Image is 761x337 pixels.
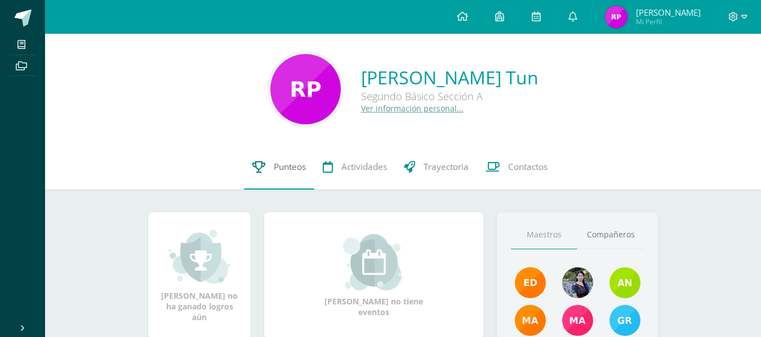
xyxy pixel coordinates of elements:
[395,145,477,190] a: Trayectoria
[609,267,640,298] img: e6b27947fbea61806f2b198ab17e5dde.png
[424,161,469,173] span: Trayectoria
[636,7,701,18] span: [PERSON_NAME]
[562,305,593,336] img: 7766054b1332a6085c7723d22614d631.png
[343,234,404,290] img: event_small.png
[511,221,577,249] a: Maestros
[159,228,239,322] div: [PERSON_NAME] no ha ganado logros aún
[515,305,546,336] img: 560278503d4ca08c21e9c7cd40ba0529.png
[515,267,546,298] img: f40e456500941b1b33f0807dd74ea5cf.png
[318,234,430,317] div: [PERSON_NAME] no tiene eventos
[270,54,341,124] img: f750a50862634e744004a5f7dd2a9141.png
[636,17,701,26] span: Mi Perfil
[341,161,387,173] span: Actividades
[361,65,539,89] a: [PERSON_NAME] Tun
[361,103,464,114] a: Ver información personal...
[477,145,556,190] a: Contactos
[274,161,306,173] span: Punteos
[314,145,395,190] a: Actividades
[609,305,640,336] img: b7ce7144501556953be3fc0a459761b8.png
[577,221,644,249] a: Compañeros
[169,228,230,285] img: achievement_small.png
[562,267,593,298] img: 9b17679b4520195df407efdfd7b84603.png
[244,145,314,190] a: Punteos
[361,89,539,103] div: Segundo Básico Sección A
[508,161,548,173] span: Contactos
[605,6,628,28] img: 612d8540f47d75f38da33de7c34a2a03.png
